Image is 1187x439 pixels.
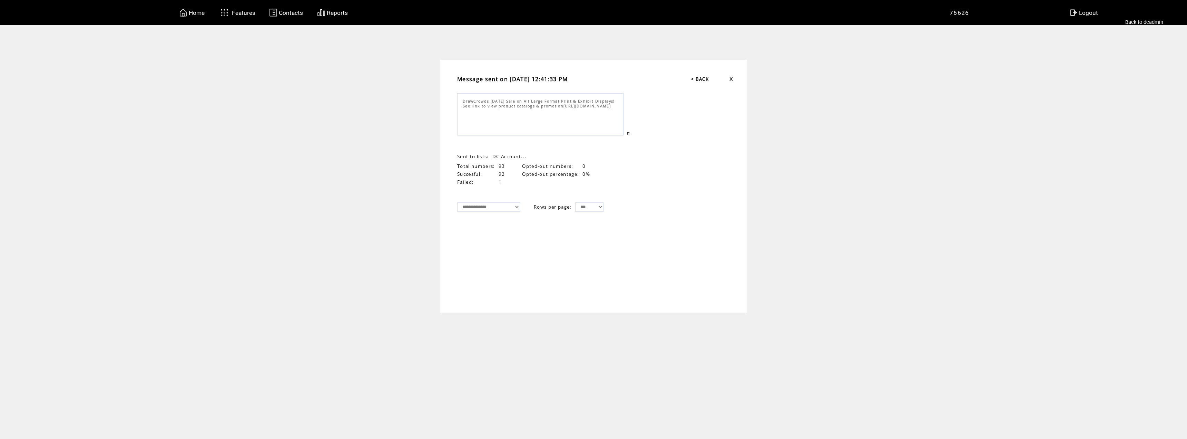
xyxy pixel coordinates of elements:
a: Home [178,7,206,18]
span: DC Account... [492,153,527,160]
span: Rows per page: [534,204,572,210]
img: exit.svg [1069,8,1078,17]
span: Contacts [279,9,303,16]
span: Features [232,9,255,16]
span: Opted-out numbers: [522,163,573,169]
a: Logout [1068,7,1128,18]
a: Features [217,6,256,19]
span: Logout [1079,9,1098,16]
span: Succesful: [457,171,482,177]
span: Reports [327,9,348,16]
span: DrawCrowds [DATE] Sale on All Large Format Print & Exhibit Displays! See link to view product cat... [463,99,615,108]
a: < BACK [691,76,709,82]
span: Total numbers: [457,163,495,169]
span: Opted-out percentage: [522,171,579,177]
span: Failed: [457,179,474,185]
span: Message sent on [DATE] 12:41:33 PM [457,75,568,83]
span: 1 [499,179,502,185]
span: Home [189,9,205,16]
img: contacts.svg [269,8,277,17]
img: chart.svg [317,8,325,17]
span: 0% [582,171,590,177]
a: [URL][DOMAIN_NAME] [563,104,611,108]
a: Back to dcadmin [1125,19,1163,25]
img: home.svg [179,8,187,17]
img: features.svg [218,7,230,18]
span: Sent to lists: [457,153,489,160]
span: 0 [582,163,586,169]
span: 76626 [950,9,969,16]
a: Reports [316,7,349,18]
span: 93 [499,163,505,169]
span: 92 [499,171,505,177]
a: Contacts [268,7,304,18]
